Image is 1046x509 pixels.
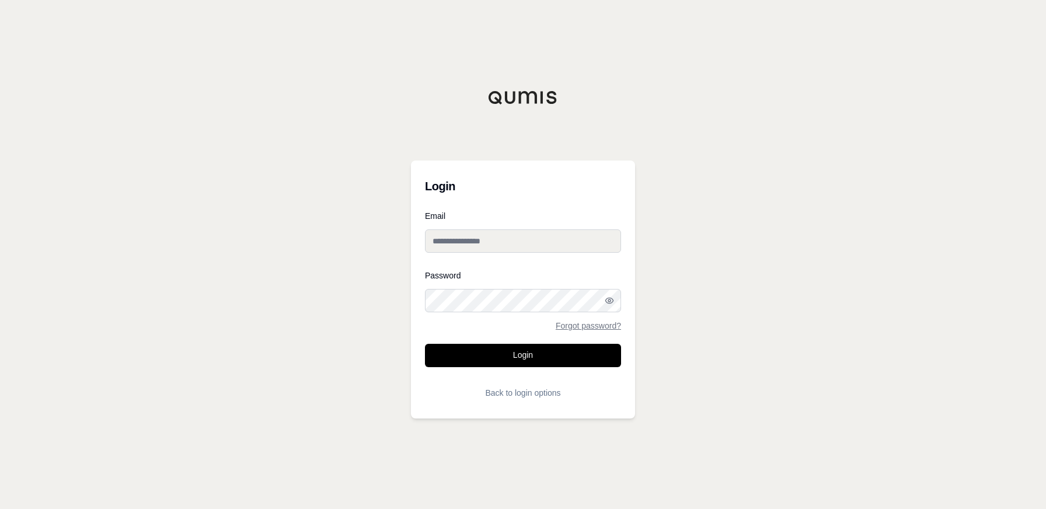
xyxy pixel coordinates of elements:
[425,212,621,220] label: Email
[425,175,621,198] h3: Login
[425,271,621,280] label: Password
[556,322,621,330] a: Forgot password?
[425,381,621,405] button: Back to login options
[488,90,558,104] img: Qumis
[425,344,621,367] button: Login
